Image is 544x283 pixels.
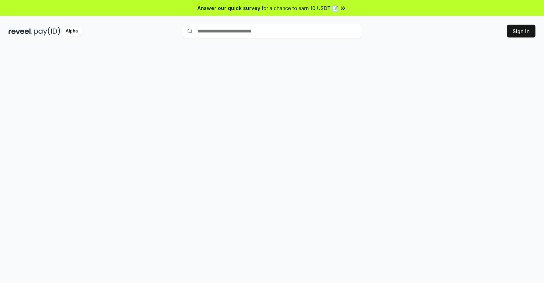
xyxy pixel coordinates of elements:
[9,27,32,36] img: reveel_dark
[62,27,82,36] div: Alpha
[34,27,60,36] img: pay_id
[507,25,535,37] button: Sign In
[197,4,260,12] span: Answer our quick survey
[262,4,338,12] span: for a chance to earn 10 USDT 📝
